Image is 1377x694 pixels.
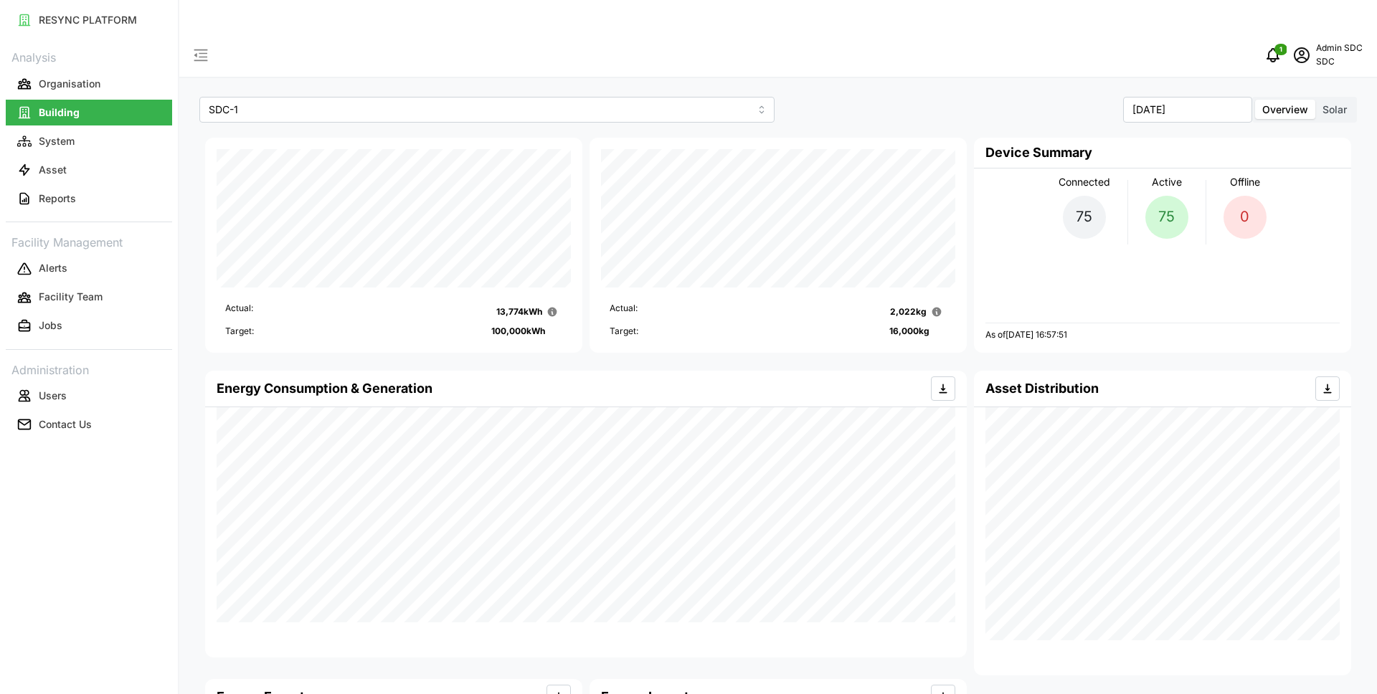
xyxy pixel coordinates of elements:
button: Reports [6,186,172,211]
p: Target: [225,325,254,338]
span: Overview [1262,103,1308,115]
p: Analysis [6,46,172,67]
p: Facility Management [6,231,172,252]
button: Jobs [6,313,172,339]
a: Reports [6,184,172,213]
h4: Device Summary [985,143,1092,162]
p: Actual: [225,302,253,322]
button: Contact Us [6,412,172,437]
button: Facility Team [6,285,172,310]
button: notifications [1259,41,1287,70]
button: schedule [1287,41,1316,70]
span: Solar [1322,103,1347,115]
p: Admin SDC [1316,42,1363,55]
p: 2,022 kg [890,305,927,319]
button: Alerts [6,256,172,282]
p: Administration [6,358,172,379]
p: As of [DATE] 16:57:51 [985,329,1067,341]
a: Building [6,98,172,127]
p: Active [1152,174,1182,190]
p: 75 [1076,206,1092,228]
a: Facility Team [6,283,172,312]
button: System [6,128,172,154]
p: 75 [1158,206,1175,228]
a: Alerts [6,255,172,283]
p: System [39,134,75,148]
p: Reports [39,191,76,206]
a: Organisation [6,70,172,98]
a: System [6,127,172,156]
p: Offline [1230,174,1260,190]
h4: Energy Consumption & Generation [217,379,432,398]
button: RESYNC PLATFORM [6,7,172,33]
p: SDC [1316,55,1363,69]
p: Target: [610,325,638,338]
button: Users [6,383,172,409]
p: Connected [1059,174,1110,190]
button: Building [6,100,172,125]
button: Asset [6,157,172,183]
a: Contact Us [6,410,172,439]
p: Asset [39,163,67,177]
p: Jobs [39,318,62,333]
a: Asset [6,156,172,184]
p: 16,000 kg [889,325,929,338]
p: 0 [1240,206,1249,228]
p: Actual: [610,302,638,322]
button: Organisation [6,71,172,97]
p: Alerts [39,261,67,275]
p: 100,000 kWh [491,325,545,338]
a: Jobs [6,312,172,341]
span: 1 [1279,44,1282,54]
p: RESYNC PLATFORM [39,13,137,27]
p: Users [39,389,67,403]
p: 13,774 kWh [496,305,542,319]
h4: Asset Distribution [985,379,1099,398]
p: Contact Us [39,417,92,432]
p: Organisation [39,77,100,91]
a: RESYNC PLATFORM [6,6,172,34]
a: Users [6,381,172,410]
p: Facility Team [39,290,103,304]
p: Building [39,105,80,120]
input: Select Month [1123,97,1252,123]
